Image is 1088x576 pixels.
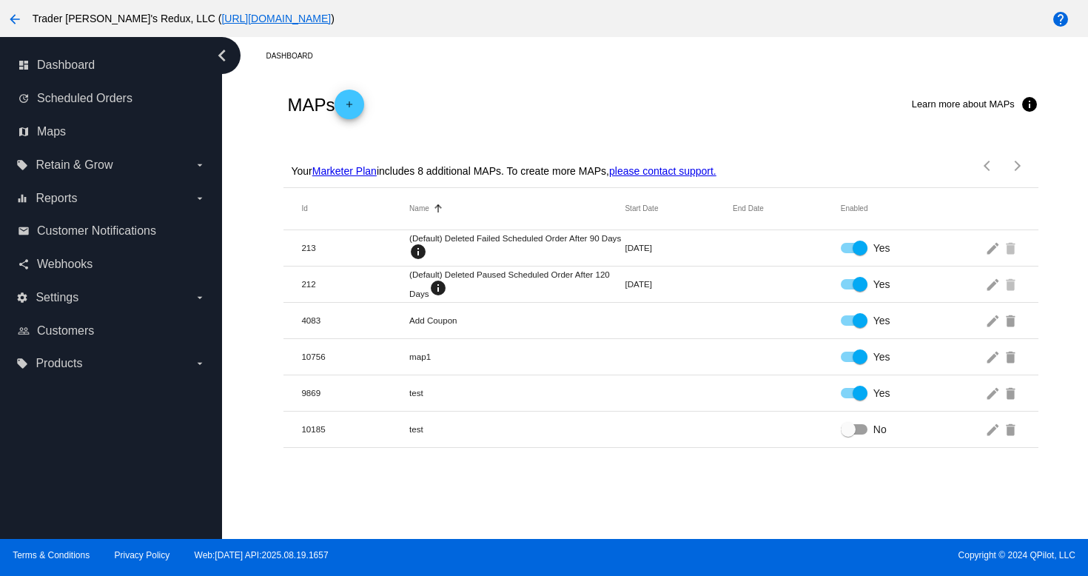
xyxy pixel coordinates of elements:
button: Previous page [973,151,1003,181]
a: update Scheduled Orders [18,87,206,110]
span: Products [36,357,82,370]
i: update [18,93,30,104]
i: local_offer [16,358,28,369]
span: Webhooks [37,258,93,271]
i: email [18,225,30,237]
mat-icon: arrow_back [6,10,24,28]
a: map Maps [18,120,206,144]
button: Change sorting for EndDateUtc [733,204,764,213]
mat-icon: info [409,243,427,261]
i: people_outline [18,325,30,337]
mat-cell: 10185 [301,424,409,434]
p: Your includes 8 additional MAPs. To create more MAPs, [291,165,716,177]
span: Yes [873,241,890,255]
h2: MAPs [287,90,364,119]
i: arrow_drop_down [194,292,206,304]
a: Dashboard [266,44,326,67]
mat-cell: map1 [409,352,625,361]
mat-cell: Add Coupon [409,315,625,325]
span: Yes [873,313,890,328]
a: people_outline Customers [18,319,206,343]
mat-icon: add [340,99,358,117]
mat-icon: delete [1003,309,1021,332]
mat-cell: 213 [301,243,409,252]
mat-icon: edit [985,381,1003,404]
mat-cell: 212 [301,279,409,289]
i: share [18,258,30,270]
i: equalizer [16,192,28,204]
mat-icon: help [1052,10,1069,28]
a: Privacy Policy [115,550,170,560]
button: Change sorting for Name [409,204,429,213]
i: dashboard [18,59,30,71]
mat-icon: edit [985,236,1003,259]
mat-icon: info [1021,96,1038,113]
a: share Webhooks [18,252,206,276]
mat-cell: (Default) Deleted Paused Scheduled Order After 120 Days [409,269,625,298]
span: Maps [37,125,66,138]
mat-icon: info [429,279,447,297]
mat-icon: delete [1003,345,1021,368]
button: Change sorting for Id [301,204,307,213]
mat-icon: edit [985,309,1003,332]
mat-cell: test [409,388,625,398]
mat-cell: [DATE] [625,279,733,289]
mat-icon: edit [985,418,1003,441]
span: Reports [36,192,77,205]
i: local_offer [16,159,28,171]
a: email Customer Notifications [18,219,206,243]
i: map [18,126,30,138]
i: arrow_drop_down [194,159,206,171]
mat-icon: delete [1003,381,1021,404]
span: Yes [873,386,890,401]
i: arrow_drop_down [194,358,206,369]
mat-icon: delete [1003,272,1021,295]
mat-cell: 4083 [301,315,409,325]
i: settings [16,292,28,304]
i: chevron_left [210,44,234,67]
i: arrow_drop_down [194,192,206,204]
mat-cell: [DATE] [625,243,733,252]
button: Change sorting for StartDateUtc [625,204,658,213]
span: Copyright © 2024 QPilot, LLC [557,550,1075,560]
button: Change sorting for Enabled [841,204,868,213]
span: Retain & Grow [36,158,113,172]
button: Next page [1003,151,1032,181]
span: No [873,422,887,437]
mat-icon: delete [1003,236,1021,259]
mat-cell: 10756 [301,352,409,361]
a: dashboard Dashboard [18,53,206,77]
mat-cell: 9869 [301,388,409,398]
mat-cell: (Default) Deleted Failed Scheduled Order After 90 Days [409,233,625,262]
a: Marketer Plan [312,165,377,177]
span: Customers [37,324,94,338]
span: Learn more about MAPs [912,98,1015,110]
a: Terms & Conditions [13,550,90,560]
a: [URL][DOMAIN_NAME] [221,13,331,24]
mat-icon: delete [1003,418,1021,441]
span: Yes [873,349,890,364]
span: Settings [36,291,78,304]
a: please contact support. [609,165,716,177]
span: Yes [873,277,890,292]
span: Trader [PERSON_NAME]'s Redux, LLC ( ) [33,13,335,24]
span: Dashboard [37,58,95,72]
span: Customer Notifications [37,224,156,238]
mat-icon: edit [985,272,1003,295]
mat-cell: test [409,424,625,434]
span: Scheduled Orders [37,92,132,105]
a: Web:[DATE] API:2025.08.19.1657 [195,550,329,560]
mat-icon: edit [985,345,1003,368]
